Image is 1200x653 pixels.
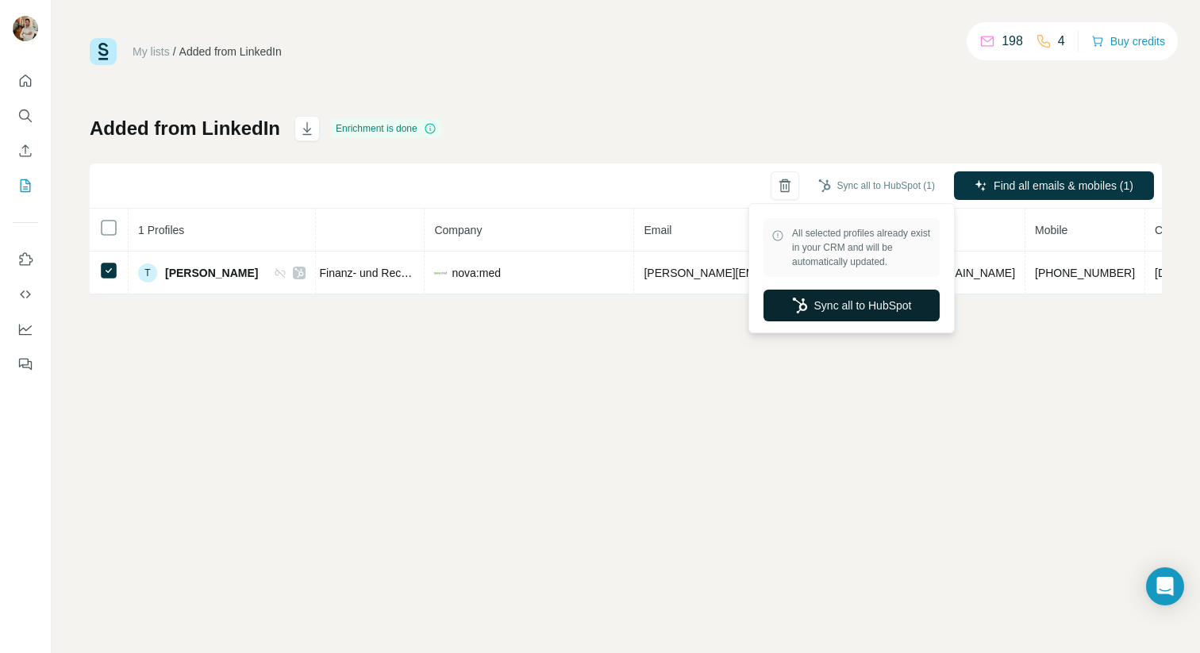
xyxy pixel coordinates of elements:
[434,267,447,279] img: company-logo
[90,38,117,65] img: Surfe Logo
[173,44,176,60] li: /
[807,174,946,198] button: Sync all to HubSpot (1)
[13,350,38,378] button: Feedback
[225,267,469,279] span: [PERSON_NAME] Finanz- und Rechnungswesen
[138,263,157,282] div: T
[13,171,38,200] button: My lists
[13,16,38,41] img: Avatar
[13,102,38,130] button: Search
[13,245,38,274] button: Use Surfe on LinkedIn
[13,136,38,165] button: Enrich CSV
[1146,567,1184,605] div: Open Intercom Messenger
[1035,224,1067,236] span: Mobile
[331,119,441,138] div: Enrichment is done
[165,265,258,281] span: [PERSON_NAME]
[13,67,38,95] button: Quick start
[994,178,1133,194] span: Find all emails & mobiles (1)
[13,315,38,344] button: Dashboard
[434,224,482,236] span: Company
[1091,30,1165,52] button: Buy credits
[1058,32,1065,51] p: 4
[179,44,282,60] div: Added from LinkedIn
[138,224,184,236] span: 1 Profiles
[1035,267,1135,279] span: [PHONE_NUMBER]
[1002,32,1023,51] p: 198
[90,116,280,141] h1: Added from LinkedIn
[13,280,38,309] button: Use Surfe API
[792,226,932,269] span: All selected profiles already exist in your CRM and will be automatically updated.
[644,224,671,236] span: Email
[644,267,1015,279] span: [PERSON_NAME][EMAIL_ADDRESS][PERSON_NAME][DOMAIN_NAME]
[133,45,170,58] a: My lists
[763,290,940,321] button: Sync all to HubSpot
[954,171,1154,200] button: Find all emails & mobiles (1)
[452,265,500,281] span: nova:med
